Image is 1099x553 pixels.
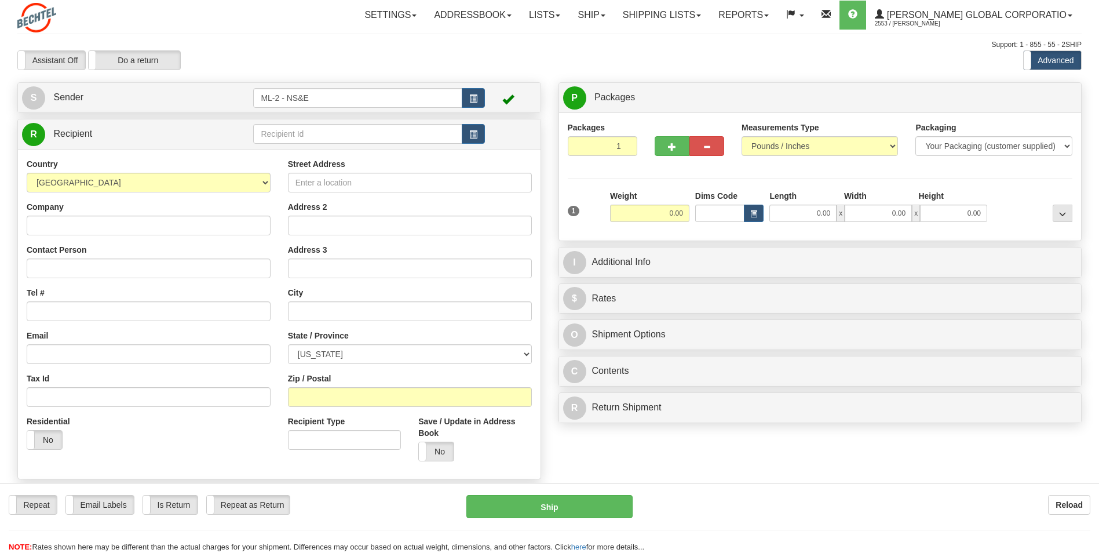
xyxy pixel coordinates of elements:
div: Support: 1 - 855 - 55 - 2SHIP [17,40,1082,50]
button: Reload [1048,495,1090,515]
label: Packages [568,122,605,133]
label: Address 2 [288,201,327,213]
label: Repeat as Return [207,496,290,514]
label: Zip / Postal [288,373,331,384]
a: [PERSON_NAME] Global Corporatio 2553 / [PERSON_NAME] [866,1,1081,30]
img: logo2553.jpg [17,3,56,32]
label: State / Province [288,330,349,341]
span: Packages [594,92,635,102]
label: Repeat [9,496,57,514]
span: NOTE: [9,543,32,551]
label: Recipient Type [288,416,345,427]
label: Length [769,190,797,202]
label: Advanced [1024,51,1081,70]
label: Address 3 [288,244,327,256]
label: Dims Code [695,190,737,202]
label: Do a return [89,51,180,70]
span: 1 [568,206,580,216]
a: R Recipient [22,122,228,146]
label: Tel # [27,287,45,299]
button: Ship [466,495,632,518]
label: Company [27,201,64,213]
label: Residential [27,416,70,427]
input: Enter a location [288,173,532,192]
a: Shipping lists [614,1,710,30]
a: $Rates [563,287,1078,311]
label: Country [27,158,58,170]
label: Contact Person [27,244,86,256]
label: Height [918,190,944,202]
label: Email Labels [66,496,134,514]
label: Email [27,330,48,341]
span: Sender [53,92,83,102]
a: CContents [563,359,1078,383]
span: O [563,323,586,347]
label: Street Address [288,158,345,170]
iframe: chat widget [1072,217,1098,336]
span: I [563,251,586,274]
span: S [22,86,45,110]
label: City [288,287,303,299]
label: Assistant Off [18,51,85,70]
a: OShipment Options [563,323,1078,347]
label: Packaging [915,122,956,133]
a: Lists [520,1,569,30]
span: P [563,86,586,110]
span: R [563,396,586,420]
a: IAdditional Info [563,250,1078,274]
a: Reports [710,1,777,30]
span: x [912,205,920,222]
a: here [571,543,586,551]
span: C [563,360,586,383]
span: R [22,123,45,146]
label: Tax Id [27,373,49,384]
a: Ship [569,1,614,30]
a: RReturn Shipment [563,396,1078,420]
input: Sender Id [253,88,462,108]
span: x [837,205,845,222]
label: Save / Update in Address Book [418,416,531,439]
a: P Packages [563,86,1078,110]
input: Recipient Id [253,124,462,144]
span: 2553 / [PERSON_NAME] [875,18,962,30]
label: Width [844,190,867,202]
a: Addressbook [425,1,520,30]
label: Weight [610,190,637,202]
b: Reload [1056,500,1083,510]
label: No [27,431,62,449]
span: $ [563,287,586,310]
div: ... [1053,205,1072,222]
a: S Sender [22,86,253,110]
a: Settings [356,1,425,30]
span: [PERSON_NAME] Global Corporatio [884,10,1067,20]
span: Recipient [53,129,92,139]
label: No [419,442,454,461]
label: Is Return [143,496,198,514]
label: Measurements Type [742,122,819,133]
